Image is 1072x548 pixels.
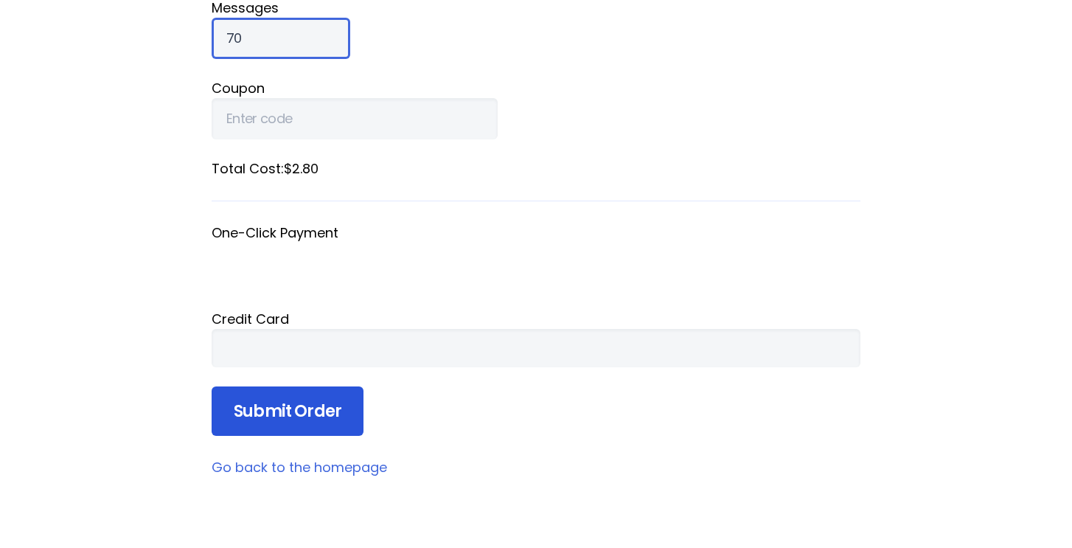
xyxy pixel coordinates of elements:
[212,18,350,59] input: Qty
[212,458,387,476] a: Go back to the homepage
[212,243,860,290] iframe: Secure payment button frame
[212,78,860,98] label: Coupon
[212,159,860,178] label: Total Cost: $2.80
[212,309,860,329] div: Credit Card
[212,386,363,437] input: Submit Order
[226,340,846,356] iframe: Secure card payment input frame
[212,98,498,139] input: Enter code
[212,223,860,290] fieldset: One-Click Payment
